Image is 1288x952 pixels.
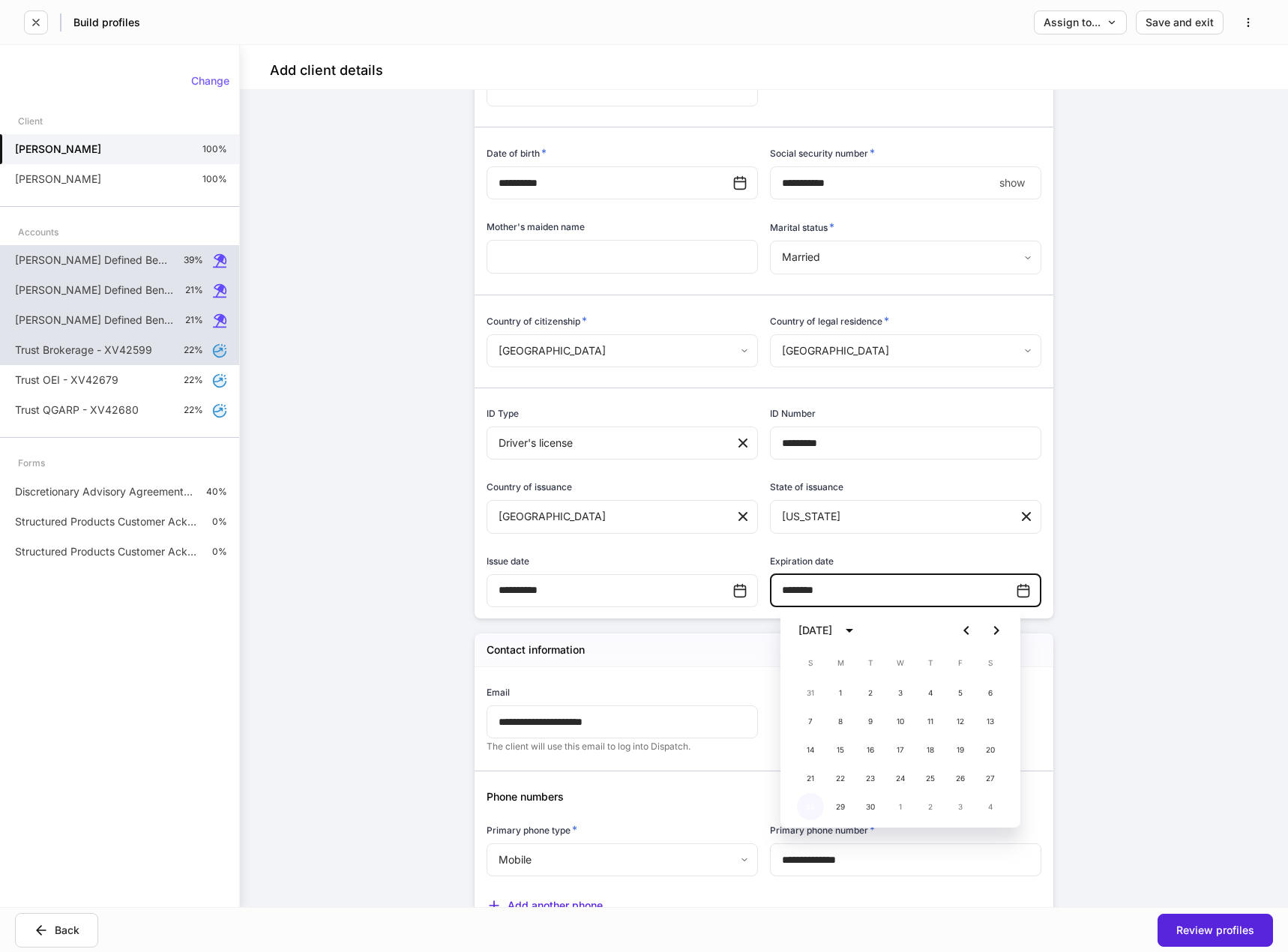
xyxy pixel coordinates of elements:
span: Wednesday [887,648,914,678]
button: Assign to... [1034,10,1127,34]
p: 40% [206,486,227,498]
span: Monday [827,648,854,678]
p: Structured Products Customer Acknowledgements Disclosure [15,544,200,559]
button: 3 [887,679,914,706]
p: Discretionary Advisory Agreement: Client Wrap Fee [15,484,194,499]
button: 1 [887,793,914,820]
div: Driver's license [487,427,734,460]
div: Married [770,241,1041,274]
button: 16 [857,736,884,763]
div: [GEOGRAPHIC_DATA] [487,500,734,533]
div: [GEOGRAPHIC_DATA] [487,334,757,367]
button: 8 [827,708,854,735]
p: Structured Products Customer Acknowledgements Disclosure [15,514,200,529]
span: Friday [947,648,974,678]
button: 22 [827,765,854,792]
button: 10 [887,708,914,735]
div: Client [18,108,43,134]
button: 29 [827,793,854,820]
div: [GEOGRAPHIC_DATA] [770,334,1041,367]
button: 23 [857,765,884,792]
button: Previous month [951,615,981,645]
button: 5 [947,679,974,706]
h6: Expiration date [770,554,834,568]
h6: Mother's maiden name [487,220,585,234]
div: Mobile [487,843,757,876]
p: 100% [202,173,227,185]
div: Assign to... [1044,17,1117,28]
span: Sunday [797,648,824,678]
h6: ID Type [487,406,519,421]
div: Phone numbers [475,771,1041,804]
h6: Country of issuance [487,480,572,494]
h5: Build profiles [73,15,140,30]
button: 26 [947,765,974,792]
p: show [999,175,1025,190]
p: [PERSON_NAME] Defined Benefit - incl structured pd XV42665 [15,253,172,268]
button: 28 [797,793,824,820]
p: 0% [212,516,227,528]
button: 3 [947,793,974,820]
button: 17 [887,736,914,763]
h6: Country of citizenship [487,313,587,328]
button: Review profiles [1158,914,1273,947]
p: 0% [212,546,227,558]
button: Save and exit [1136,10,1224,34]
button: 24 [887,765,914,792]
button: 2 [917,793,944,820]
button: Change [181,69,239,93]
span: Thursday [917,648,944,678]
p: The client will use this email to log into Dispatch. [487,741,758,753]
button: calendar view is open, switch to year view [837,618,862,643]
h6: Email [487,685,510,699]
p: Trust QGARP - XV42680 [15,403,139,418]
button: 21 [797,765,824,792]
button: Add another phone [487,898,603,913]
button: 18 [917,736,944,763]
p: [PERSON_NAME] Defined Benefit - XV42666 [15,313,173,328]
div: Change [191,76,229,86]
p: 100% [202,143,227,155]
p: 39% [184,254,203,266]
button: 12 [947,708,974,735]
button: 1 [827,679,854,706]
h5: Contact information [487,642,585,657]
button: 4 [917,679,944,706]
p: 22% [184,404,203,416]
p: Trust Brokerage - XV42599 [15,343,152,358]
button: 15 [827,736,854,763]
p: 21% [185,314,203,326]
span: Saturday [977,648,1004,678]
h6: Primary phone type [487,822,577,837]
button: Next month [981,615,1011,645]
button: 2 [857,679,884,706]
div: [US_STATE] [770,500,1017,533]
div: Back [34,923,79,938]
div: [DATE] [798,623,832,638]
h6: Marital status [770,220,834,235]
button: 6 [977,679,1004,706]
h6: ID Number [770,406,816,421]
p: 22% [184,374,203,386]
button: 25 [917,765,944,792]
h4: Add client details [270,61,383,79]
h6: State of issuance [770,480,843,494]
p: [PERSON_NAME] [15,172,101,187]
button: 20 [977,736,1004,763]
h6: Primary phone number [770,822,875,837]
div: Save and exit [1146,17,1214,28]
h5: [PERSON_NAME] [15,142,101,157]
h6: Issue date [487,554,529,568]
span: Tuesday [857,648,884,678]
p: 22% [184,344,203,356]
p: [PERSON_NAME] Defined Benefit - XV42809 [15,283,173,298]
button: 7 [797,708,824,735]
p: 21% [185,284,203,296]
button: 31 [797,679,824,706]
button: 4 [977,793,1004,820]
div: Review profiles [1176,925,1254,936]
button: 27 [977,765,1004,792]
p: Trust OEI - XV42679 [15,373,118,388]
div: Accounts [18,219,58,245]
